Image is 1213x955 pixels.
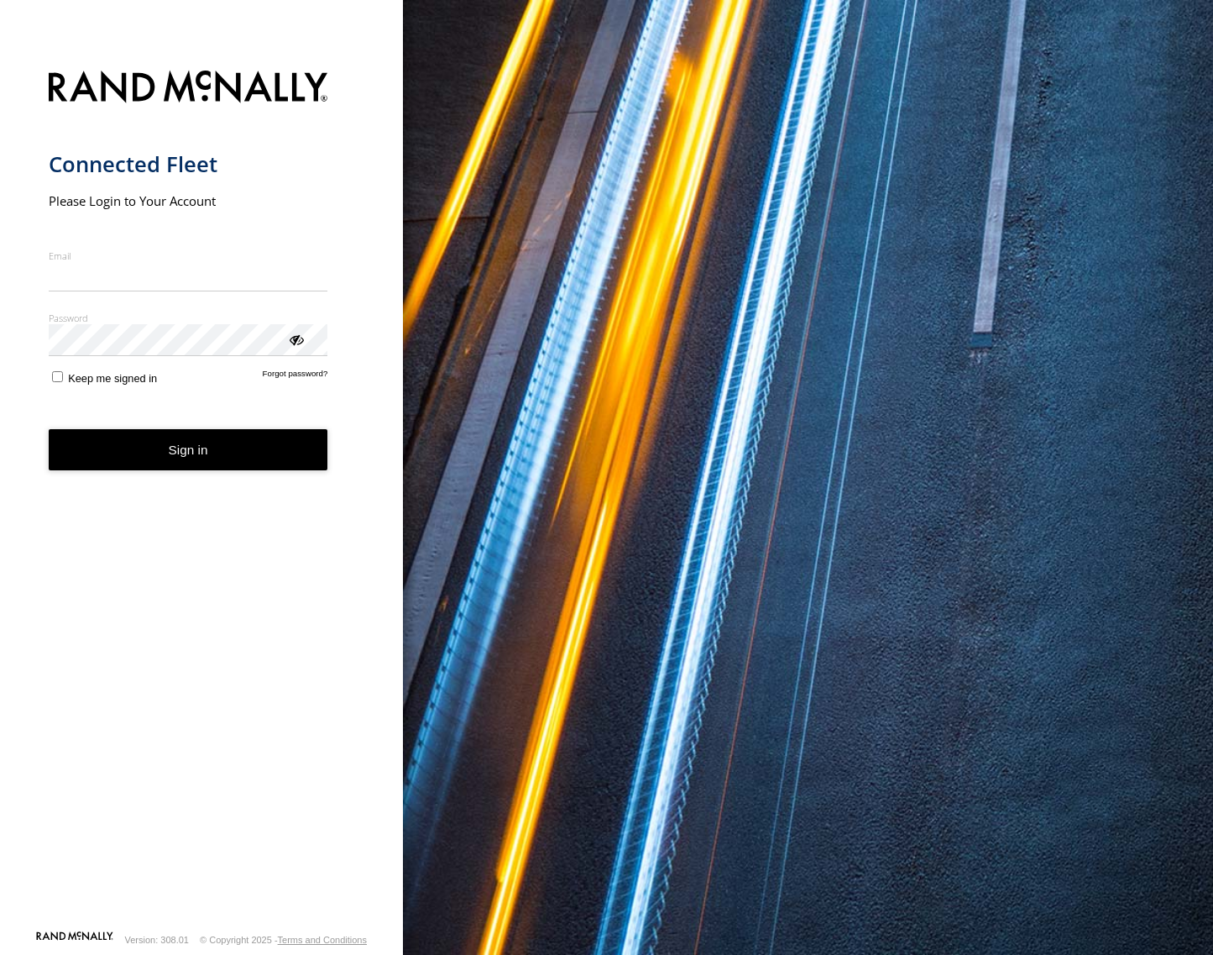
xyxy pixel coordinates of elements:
[263,369,328,385] a: Forgot password?
[49,312,328,324] label: Password
[49,429,328,470] button: Sign in
[68,372,157,385] span: Keep me signed in
[125,935,189,945] div: Version: 308.01
[49,60,355,930] form: main
[49,192,328,209] h2: Please Login to Your Account
[49,150,328,178] h1: Connected Fleet
[287,330,304,347] div: ViewPassword
[52,371,63,382] input: Keep me signed in
[36,931,113,948] a: Visit our Website
[49,249,328,262] label: Email
[49,67,328,110] img: Rand McNally
[278,935,367,945] a: Terms and Conditions
[200,935,367,945] div: © Copyright 2025 -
